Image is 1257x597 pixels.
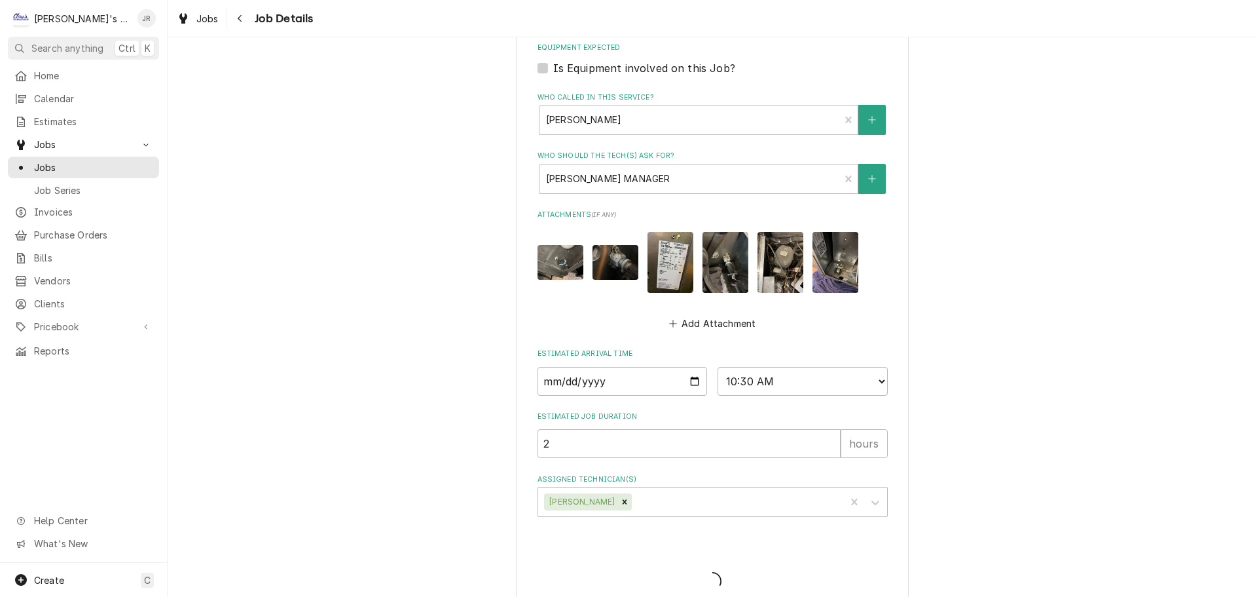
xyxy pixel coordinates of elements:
span: Job Series [34,183,153,197]
a: Reports [8,340,159,362]
span: Jobs [34,138,133,151]
svg: Create New Contact [868,174,876,183]
span: Estimates [34,115,153,128]
span: What's New [34,537,151,550]
span: Loading... [703,568,721,595]
span: Jobs [34,161,153,174]
span: Job Details [251,10,314,28]
img: GUG93Ik4SGmKfqxLG0sW [702,232,748,293]
span: Home [34,69,153,83]
span: ( if any ) [591,211,616,218]
label: Assigned Technician(s) [537,474,888,485]
div: hours [841,429,888,458]
a: Bills [8,247,159,269]
span: Reports [34,344,153,358]
a: Invoices [8,201,159,223]
a: Jobs [172,8,224,29]
img: LkGEBr2tRSmYa5uju6uk [537,245,583,280]
img: wM2BtleaR8mlKoKG4Shl [812,232,858,293]
a: Go to Help Center [8,510,159,531]
span: K [145,41,151,55]
label: Who should the tech(s) ask for? [537,151,888,161]
a: Clients [8,293,159,315]
div: Who called in this service? [537,92,888,135]
div: JR [137,9,156,28]
a: Estimates [8,111,159,132]
span: Invoices [34,205,153,219]
label: Is Equipment involved on this Job? [553,60,735,76]
a: Calendar [8,88,159,109]
button: Navigate back [230,8,251,29]
span: Purchase Orders [34,228,153,242]
a: Jobs [8,157,159,178]
label: Equipment Expected [537,43,888,53]
img: vMLrSKKfQJy9K9CxC7GG [757,232,803,293]
button: Add Attachment [666,315,758,333]
div: Who should the tech(s) ask for? [537,151,888,193]
img: in4f30VsTGyQ4LVeYuH5 [647,232,693,293]
a: Vendors [8,270,159,292]
div: [PERSON_NAME]'s Refrigeration [34,12,130,26]
img: uwvyTwkSTxGzRfxRY9Wa [592,245,638,280]
div: Estimated Arrival Time [537,349,888,395]
input: Date [537,367,708,396]
div: Jeff Rue's Avatar [137,9,156,28]
span: Search anything [31,41,103,55]
div: C [12,9,30,28]
span: Clients [34,297,153,311]
span: Help Center [34,514,151,528]
a: Home [8,65,159,87]
div: Assigned Technician(s) [537,474,888,517]
label: Attachments [537,210,888,220]
div: Clay's Refrigeration's Avatar [12,9,30,28]
select: Time Select [718,367,888,396]
div: Equipment Expected [537,43,888,76]
span: Ctrl [118,41,136,55]
div: Estimated Job Duration [537,412,888,458]
span: Create [34,575,64,586]
label: Estimated Arrival Time [537,349,888,359]
a: Purchase Orders [8,224,159,246]
div: Remove Cameron Ward [617,493,632,510]
span: Jobs [196,12,219,26]
label: Estimated Job Duration [537,412,888,422]
button: Search anythingCtrlK [8,37,159,60]
button: Create New Contact [858,164,886,194]
div: Attachments [537,210,888,332]
span: Vendors [34,274,153,288]
label: Who called in this service? [537,92,888,103]
svg: Create New Contact [868,115,876,125]
span: Bills [34,251,153,265]
a: Go to Pricebook [8,316,159,337]
span: Pricebook [34,320,133,334]
div: [PERSON_NAME] [544,493,617,510]
a: Job Series [8,180,159,201]
a: Go to Jobs [8,134,159,155]
a: Go to What's New [8,533,159,554]
span: Calendar [34,92,153,106]
span: C [144,573,151,587]
button: Create New Contact [858,105,886,135]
